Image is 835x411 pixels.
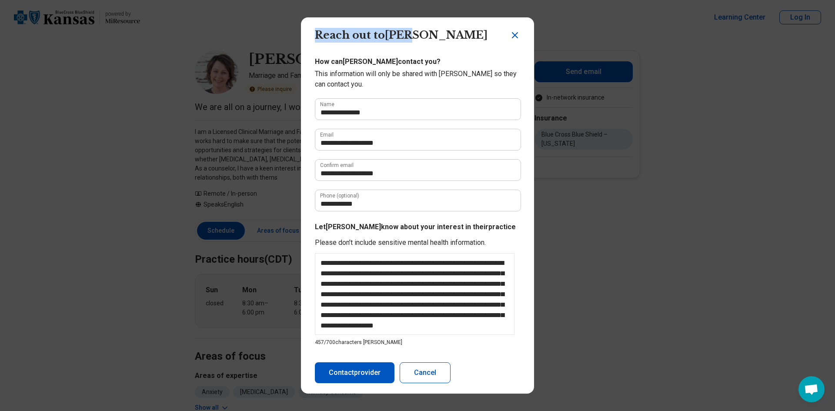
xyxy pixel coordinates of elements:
button: Contactprovider [315,362,394,383]
label: Email [320,132,334,137]
p: This information will only be shared with [PERSON_NAME] so they can contact you. [315,69,520,90]
span: Reach out to [PERSON_NAME] [315,29,488,41]
p: Let [PERSON_NAME] know about your interest in their practice [315,222,520,232]
p: How can [PERSON_NAME] contact you? [315,57,520,67]
label: Phone (optional) [320,193,359,198]
label: Confirm email [320,163,354,168]
button: Close dialog [510,30,520,40]
label: Name [320,102,334,107]
button: Cancel [400,362,451,383]
p: Please don’t include sensitive mental health information. [315,237,520,248]
p: 457/ 700 characters [PERSON_NAME] [315,338,520,346]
